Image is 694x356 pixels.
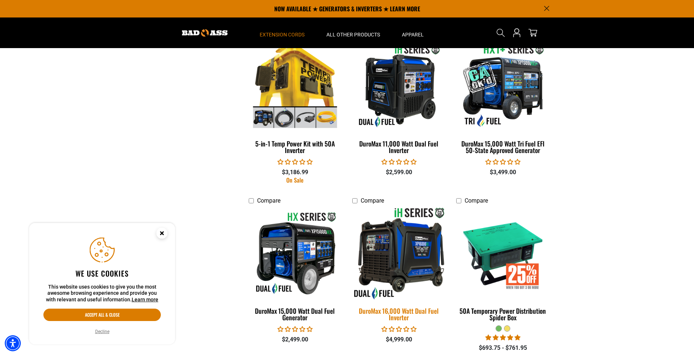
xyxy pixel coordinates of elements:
summary: Apparel [391,17,435,48]
a: DuroMax 11,000 Watt Dual Fuel Inverter DuroMax 11,000 Watt Dual Fuel Inverter [352,40,445,158]
a: This website uses cookies to give you the most awesome browsing experience and provide you with r... [132,297,158,302]
summary: Extension Cords [249,17,315,48]
img: 5-in-1 Temp Power Kit with 50A Inverter [249,44,341,128]
span: 0.00 stars [278,159,313,165]
a: Open this option [511,17,523,48]
span: Extension Cords [260,31,305,38]
span: 0.00 stars [381,326,416,333]
span: 0.00 stars [278,326,313,333]
button: Decline [93,328,112,335]
div: $2,599.00 [352,168,445,177]
img: DuroMax 16,000 Watt Dual Fuel Inverter [348,207,450,300]
button: Close this option [149,223,175,246]
div: DuroMax 15,000 Watt Dual Fuel Generator [249,308,342,321]
span: All Other Products [326,31,380,38]
aside: Cookie Consent [29,223,175,345]
a: 50A Temporary Power Distribution Spider Box 50A Temporary Power Distribution Spider Box [456,208,549,325]
img: 50A Temporary Power Distribution Spider Box [457,211,549,295]
img: DuroMax 15,000 Watt Dual Fuel Generator [249,211,341,295]
div: 5-in-1 Temp Power Kit with 50A Inverter [249,140,342,153]
p: This website uses cookies to give you the most awesome browsing experience and provide you with r... [43,284,161,303]
div: On Sale [249,177,342,183]
img: DuroMax 15,000 Watt Tri Fuel EFI 50-State Approved Generator [457,44,549,128]
summary: Search [495,27,507,39]
span: 0.00 stars [381,159,416,165]
div: DuroMax 16,000 Watt Dual Fuel Inverter [352,308,445,321]
div: $3,499.00 [456,168,549,177]
div: DuroMax 15,000 Watt Tri Fuel EFI 50-State Approved Generator [456,140,549,153]
span: Apparel [402,31,424,38]
div: $2,499.00 [249,335,342,344]
div: Accessibility Menu [5,335,21,351]
img: Bad Ass Extension Cords [182,29,228,37]
div: $3,186.99 [249,168,342,177]
a: DuroMax 16,000 Watt Dual Fuel Inverter DuroMax 16,000 Watt Dual Fuel Inverter [352,208,445,325]
button: Accept all & close [43,309,161,321]
a: DuroMax 15,000 Watt Tri Fuel EFI 50-State Approved Generator DuroMax 15,000 Watt Tri Fuel EFI 50-... [456,40,549,158]
div: 50A Temporary Power Distribution Spider Box [456,308,549,321]
span: Compare [361,197,384,204]
summary: All Other Products [315,17,391,48]
h2: We use cookies [43,269,161,278]
span: Compare [257,197,280,204]
span: 5.00 stars [485,334,520,341]
a: cart [527,28,539,37]
div: $693.75 - $761.95 [456,344,549,352]
div: DuroMax 11,000 Watt Dual Fuel Inverter [352,140,445,153]
div: $4,999.00 [352,335,445,344]
img: DuroMax 11,000 Watt Dual Fuel Inverter [353,44,445,128]
span: 0.00 stars [485,159,520,165]
a: DuroMax 15,000 Watt Dual Fuel Generator DuroMax 15,000 Watt Dual Fuel Generator [249,208,342,325]
span: Compare [465,197,488,204]
a: 5-in-1 Temp Power Kit with 50A Inverter 5-in-1 Temp Power Kit with 50A Inverter [249,40,342,158]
